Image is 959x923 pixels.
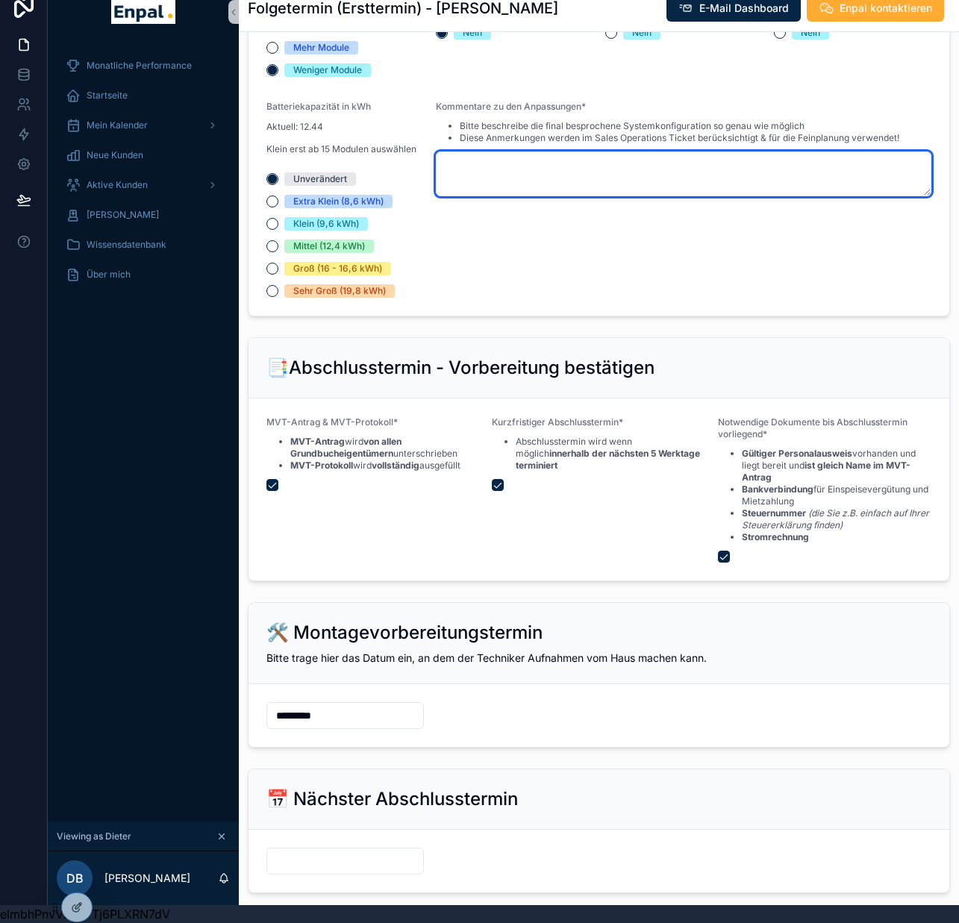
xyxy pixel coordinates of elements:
div: Extra Klein (8,6 kWh) [293,195,384,208]
span: Monatliche Performance [87,60,192,72]
span: Batteriekapazität in kWh [266,101,371,112]
span: DB [66,869,84,887]
a: [PERSON_NAME] [57,201,230,228]
div: Unverändert [293,172,347,186]
span: E-Mail Dashboard [699,1,789,16]
div: Sehr Groß (19,8 kWh) [293,284,386,298]
strong: Stromrechnung [742,531,809,542]
strong: von allen Grundbucheigentümern [290,436,402,459]
p: [PERSON_NAME] [104,871,190,886]
span: Kurzfristiger Abschlusstermin* [492,416,623,428]
div: Nein [632,26,652,40]
strong: Bankverbindung [742,484,813,495]
span: Notwendige Dokumente bis Abschlusstermin vorliegend* [718,416,908,439]
span: MVT-Antrag & MVT-Protokoll* [266,416,398,428]
span: [PERSON_NAME] [87,209,159,221]
strong: vollständig [372,460,419,471]
strong: MVT-Protokoll [290,460,353,471]
span: Bitte trage hier das Datum ein, an dem der Techniker Aufnahmen vom Haus machen kann. [266,651,707,664]
strong: Gültiger Personalausweis [742,448,852,459]
li: vorhanden und liegt bereit und [742,448,931,484]
strong: ist gleich Name im MVT-Antrag [742,460,910,483]
span: Viewing as Dieter [57,830,131,842]
div: Mittel (12,4 kWh) [293,240,365,253]
a: Neue Kunden [57,142,230,169]
a: Wissensdatenbank [57,231,230,258]
li: wird ausgefüllt [290,460,480,472]
div: Nein [801,26,820,40]
p: Aktuell: 12.44 [266,120,416,134]
a: Über mich [57,261,230,288]
a: Monatliche Performance [57,52,230,79]
h2: 🛠️ Montagevorbereitungstermin [266,621,543,645]
span: Enpal kontaktieren [840,1,932,16]
h2: 📑Abschlusstermin - Vorbereitung bestätigen [266,356,655,380]
strong: Steuernummer [742,507,806,519]
span: Startseite [87,90,128,101]
span: Neue Kunden [87,149,143,161]
a: Aktive Kunden [57,172,230,198]
em: (die Sie z.B. einfach auf Ihrer Steuererklärung finden) [742,507,929,531]
div: Weniger Module [293,63,362,77]
li: für Einspeisevergütung und Mietzahlung [742,484,931,507]
strong: MVT-Antrag [290,436,345,447]
div: Nein [463,26,482,40]
li: wird unterschrieben [290,436,480,460]
strong: innerhalb der nächsten 5 Werktage terminiert [516,448,700,471]
div: Mehr Module [293,41,349,54]
li: Diese Anmerkungen werden im Sales Operations Ticket berücksichtigt & für die Feinplanung verwendet! [460,132,899,144]
span: Kommentare zu den Anpassungen* [436,101,586,112]
li: Bitte beschreibe die final besprochene Systemkonfiguration so genau wie möglich [460,120,899,132]
div: Klein (9,6 kWh) [293,217,359,231]
div: Groß (16 - 16,6 kWh) [293,262,382,275]
p: Klein erst ab 15 Modulen auswählen [266,143,416,156]
a: Startseite [57,82,230,109]
span: Aktive Kunden [87,179,148,191]
span: Wissensdatenbank [87,239,166,251]
div: scrollable content [48,42,239,307]
span: Mein Kalender [87,119,148,131]
h2: 📅 Nächster Abschlusstermin [266,787,518,811]
span: Über mich [87,269,131,281]
li: Abschlusstermin wird wenn möglich [516,436,705,472]
a: Mein Kalender [57,112,230,139]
